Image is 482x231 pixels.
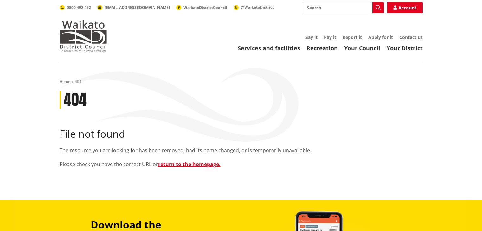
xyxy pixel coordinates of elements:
[234,4,274,10] a: @WaikatoDistrict
[183,5,227,10] span: WaikatoDistrictCouncil
[303,2,384,13] input: Search input
[306,44,338,52] a: Recreation
[399,34,423,40] a: Contact us
[324,34,336,40] a: Pay it
[176,5,227,10] a: WaikatoDistrictCouncil
[343,34,362,40] a: Report it
[64,91,87,109] h1: 404
[158,161,221,168] a: return to the homepage.
[60,79,70,84] a: Home
[67,5,91,10] span: 0800 492 452
[241,4,274,10] span: @WaikatoDistrict
[344,44,380,52] a: Your Council
[387,2,423,13] a: Account
[60,147,423,154] p: The resource you are looking for has been removed, had its name changed, or is temporarily unavai...
[368,34,393,40] a: Apply for it
[387,44,423,52] a: Your District
[75,79,81,84] span: 404
[238,44,300,52] a: Services and facilities
[60,20,107,52] img: Waikato District Council - Te Kaunihera aa Takiwaa o Waikato
[60,79,423,84] nav: breadcrumb
[60,5,91,10] a: 0800 492 452
[60,160,423,168] p: Please check you have the correct URL or
[105,5,170,10] span: [EMAIL_ADDRESS][DOMAIN_NAME]
[97,5,170,10] a: [EMAIL_ADDRESS][DOMAIN_NAME]
[60,128,423,140] h2: File not found
[305,34,318,40] a: Say it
